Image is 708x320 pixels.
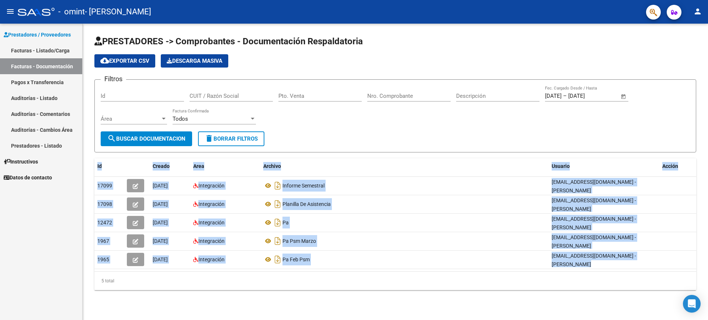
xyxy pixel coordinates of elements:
mat-icon: search [107,134,116,143]
button: Descarga Masiva [161,54,228,68]
span: Integración [198,238,225,244]
span: Todos [173,116,188,122]
span: [EMAIL_ADDRESS][DOMAIN_NAME] - [PERSON_NAME] [552,197,636,212]
mat-icon: menu [6,7,15,16]
app-download-masive: Descarga masiva de comprobantes (adjuntos) [161,54,228,68]
span: Archivo [263,163,281,169]
span: Pa [282,220,289,226]
span: [EMAIL_ADDRESS][DOMAIN_NAME] - [PERSON_NAME] [552,179,636,193]
button: Borrar Filtros [198,131,264,146]
span: Id [97,163,102,169]
datatable-header-cell: Id [94,158,124,174]
span: Descarga Masiva [167,58,222,64]
span: 17098 [97,201,112,207]
span: Pa Psm Marzo [282,238,316,244]
div: Open Intercom Messenger [683,295,701,313]
span: PRESTADORES -> Comprobantes - Documentación Respaldatoria [94,36,363,47]
button: Buscar Documentacion [101,131,192,146]
input: End date [568,93,604,99]
span: [DATE] [153,183,168,189]
span: [EMAIL_ADDRESS][DOMAIN_NAME] - [PERSON_NAME] [552,234,636,249]
span: [DATE] [153,201,168,207]
datatable-header-cell: Usuario [549,158,659,174]
span: - [PERSON_NAME] [85,4,151,20]
i: Descargar documento [273,235,282,247]
button: Open calendar [619,92,628,101]
span: Instructivos [4,158,38,166]
span: 12472 [97,220,112,226]
span: Área [101,116,160,122]
span: - omint [58,4,85,20]
i: Descargar documento [273,217,282,228]
datatable-header-cell: Creado [150,158,190,174]
span: [DATE] [153,220,168,226]
span: [DATE] [153,257,168,262]
input: Start date [545,93,562,99]
span: Planilla De Asistencia [282,201,331,207]
span: Pa Feb Psm [282,257,310,262]
i: Descargar documento [273,198,282,210]
span: Acción [662,163,678,169]
mat-icon: delete [205,134,214,143]
span: Integración [198,257,225,262]
mat-icon: cloud_download [100,56,109,65]
span: Borrar Filtros [205,135,258,142]
i: Descargar documento [273,254,282,265]
span: Integración [198,201,225,207]
i: Descargar documento [273,180,282,192]
span: Area [193,163,204,169]
div: 5 total [94,272,696,290]
span: Integración [198,220,225,226]
span: [EMAIL_ADDRESS][DOMAIN_NAME] - [PERSON_NAME] [552,216,636,230]
button: Exportar CSV [94,54,155,68]
span: – [563,93,567,99]
span: Datos de contacto [4,173,52,182]
span: 1967 [97,238,109,244]
mat-icon: person [693,7,702,16]
span: Prestadores / Proveedores [4,31,71,39]
span: Creado [153,163,170,169]
datatable-header-cell: Area [190,158,260,174]
datatable-header-cell: Archivo [260,158,549,174]
span: Informe Semestral [282,183,324,189]
span: Usuario [552,163,570,169]
span: [EMAIL_ADDRESS][DOMAIN_NAME] - [PERSON_NAME] [552,253,636,267]
span: Buscar Documentacion [107,135,185,142]
span: Integración [198,183,225,189]
h3: Filtros [101,74,126,84]
span: [DATE] [153,238,168,244]
span: 1965 [97,257,109,262]
span: 17099 [97,183,112,189]
datatable-header-cell: Acción [659,158,696,174]
span: Exportar CSV [100,58,149,64]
